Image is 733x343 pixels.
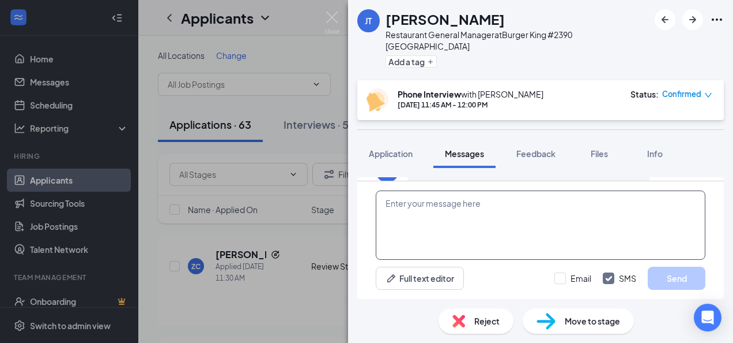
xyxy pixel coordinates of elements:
button: Send [648,267,705,290]
svg: ArrowRight [686,13,700,27]
span: down [704,91,712,99]
span: Files [591,148,608,159]
button: ArrowRight [682,9,703,30]
button: PlusAdd a tag [386,55,437,68]
div: Open Intercom Messenger [694,304,721,331]
button: Full text editorPen [376,267,464,290]
div: Restaurant General Manager at Burger King #2390 [GEOGRAPHIC_DATA] [386,29,649,52]
div: Status : [630,88,659,100]
h1: [PERSON_NAME] [386,9,505,29]
div: [DATE] 11:45 AM - 12:00 PM [398,100,543,110]
svg: ArrowLeftNew [658,13,672,27]
svg: Ellipses [710,13,724,27]
span: Move to stage [565,315,620,327]
svg: Pen [386,273,397,284]
b: Phone Interview [398,89,461,99]
div: JT [365,15,372,27]
span: Messages [445,148,484,159]
span: Info [647,148,663,159]
span: Reject [474,315,500,327]
span: Confirmed [662,88,701,100]
div: with [PERSON_NAME] [398,88,543,100]
svg: Plus [427,58,434,65]
span: Feedback [516,148,556,159]
span: Application [369,148,413,159]
button: ArrowLeftNew [655,9,675,30]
